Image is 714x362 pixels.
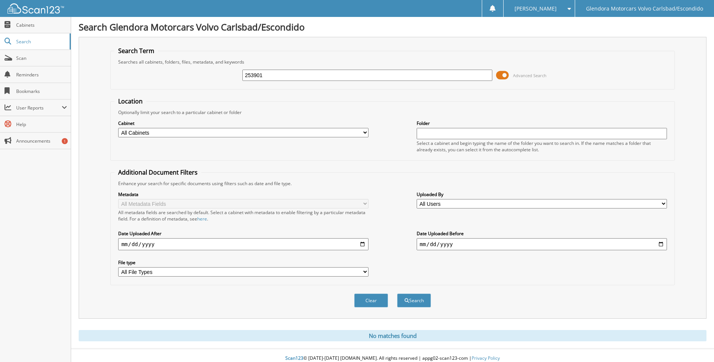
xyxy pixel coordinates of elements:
[397,294,431,307] button: Search
[118,191,368,198] label: Metadata
[79,21,706,33] h1: Search Glendora Motorcars Volvo Carlsbad/Escondido
[16,121,67,128] span: Help
[16,88,67,94] span: Bookmarks
[354,294,388,307] button: Clear
[417,120,667,126] label: Folder
[16,55,67,61] span: Scan
[118,238,368,250] input: start
[118,230,368,237] label: Date Uploaded After
[515,6,557,11] span: [PERSON_NAME]
[79,330,706,341] div: No matches found
[118,120,368,126] label: Cabinet
[114,180,670,187] div: Enhance your search for specific documents using filters such as date and file type.
[417,238,667,250] input: end
[16,38,66,45] span: Search
[417,230,667,237] label: Date Uploaded Before
[285,355,303,361] span: Scan123
[513,73,547,78] span: Advanced Search
[16,71,67,78] span: Reminders
[118,259,368,266] label: File type
[62,138,68,144] div: 1
[118,209,368,222] div: All metadata fields are searched by default. Select a cabinet with metadata to enable filtering b...
[16,22,67,28] span: Cabinets
[114,109,670,116] div: Optionally limit your search to a particular cabinet or folder
[197,216,207,222] a: here
[417,140,667,153] div: Select a cabinet and begin typing the name of the folder you want to search in. If the name match...
[114,97,146,105] legend: Location
[114,47,158,55] legend: Search Term
[16,105,62,111] span: User Reports
[472,355,500,361] a: Privacy Policy
[417,191,667,198] label: Uploaded By
[8,3,64,14] img: scan123-logo-white.svg
[114,59,670,65] div: Searches all cabinets, folders, files, metadata, and keywords
[586,6,703,11] span: Glendora Motorcars Volvo Carlsbad/Escondido
[16,138,67,144] span: Announcements
[114,168,201,176] legend: Additional Document Filters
